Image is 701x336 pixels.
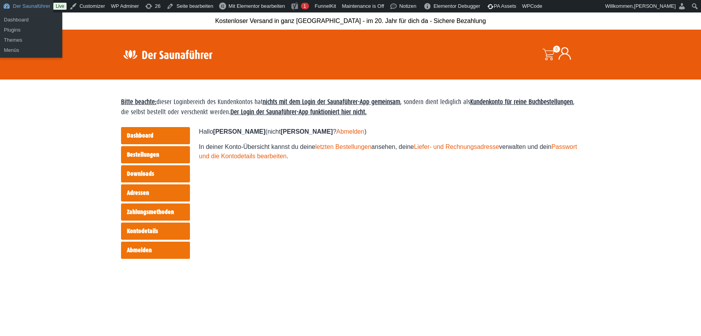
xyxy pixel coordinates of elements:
a: Liefer- und Rechnungsadresse [414,143,499,150]
strong: [PERSON_NAME] [213,128,265,135]
a: letzten Bestellungen [315,143,371,150]
span: Kostenloser Versand in ganz [GEOGRAPHIC_DATA] - im 20. Jahr für dich da - Sichere Bezahlung [215,18,486,24]
span: 1 [303,3,306,9]
span: dieser Loginbereich des Kundenkontos hat , sondern dient lediglich als , die selbst bestellt oder... [121,98,575,116]
strong: Der Login der Saunaführer-App funktioniert hier nicht. [230,108,367,116]
a: Bestellungen [121,146,190,163]
a: Abmelden [121,242,190,259]
strong: [PERSON_NAME] [281,128,333,135]
a: Abmelden [336,128,364,135]
p: In deiner Konto-Übersicht kannst du deine ansehen, deine verwalten und dein . [199,142,580,161]
a: Dashboard [121,127,190,144]
span: Mit Elementor bearbeiten [228,3,285,9]
a: Downloads [121,165,190,182]
strong: nichts mit dem Login der Saunaführer-App gemeinsam [263,98,400,106]
span: Bitte beachte: [121,98,156,106]
nav: Kontoseiten [121,127,190,261]
a: Kontodetails [121,223,190,240]
span: 0 [553,46,560,53]
a: Passwort und die Kontodetails bearbeiten [199,143,577,159]
strong: Kundenkonto für reine Buchbestellungen [470,98,573,106]
p: Hallo (nicht ? ) [199,127,580,136]
a: Live [53,3,67,10]
a: Adressen [121,184,190,202]
a: Zahlungsmethoden [121,203,190,221]
span: [PERSON_NAME] [634,3,676,9]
